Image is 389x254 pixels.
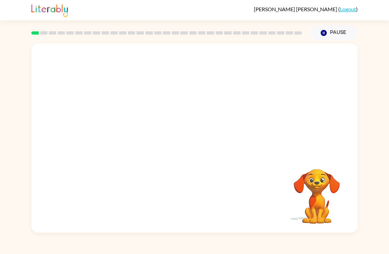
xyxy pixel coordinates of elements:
span: [PERSON_NAME] [PERSON_NAME] [254,6,338,12]
div: ( ) [254,6,358,12]
img: Literably [31,3,68,17]
a: Logout [340,6,356,12]
button: Pause [310,25,358,41]
video: Your browser must support playing .mp4 files to use Literably. Please try using another browser. [284,159,350,225]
